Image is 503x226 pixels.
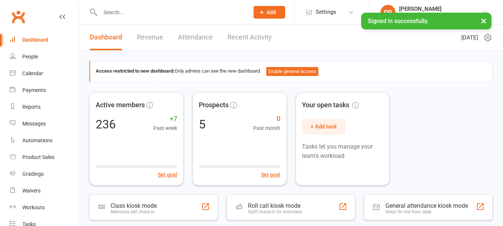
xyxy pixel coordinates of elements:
[22,188,41,194] div: Waivers
[316,4,336,20] span: Settings
[253,114,280,124] span: 0
[302,100,359,111] span: Your open tasks
[22,104,41,110] div: Reports
[153,124,177,132] span: Past week
[254,6,285,19] button: Add
[253,124,280,132] span: Past month
[22,154,54,160] div: Product Sales
[10,182,79,199] a: Waivers
[10,82,79,99] a: Payments
[477,13,490,29] button: ×
[10,32,79,48] a: Dashboard
[461,33,478,42] span: [DATE]
[9,7,28,26] a: Clubworx
[22,137,52,143] div: Automations
[302,142,383,161] p: Tasks let you manage your team's workload.
[90,25,122,50] a: Dashboard
[199,118,206,130] div: 5
[10,149,79,166] a: Product Sales
[96,100,145,111] span: Active members
[96,68,175,74] strong: Access restricted to new dashboard:
[199,100,229,111] span: Prospects
[266,67,318,76] button: Enable general access
[10,199,79,216] a: Workouts
[153,114,177,124] span: +7
[137,25,163,50] a: Revenue
[10,166,79,182] a: Gradings
[261,171,280,179] button: Set goal
[10,132,79,149] a: Automations
[10,99,79,115] a: Reports
[368,17,429,25] span: Signed in successfully.
[98,7,244,17] input: Search...
[399,12,482,19] div: Altered States Fitness & Martial Arts
[111,209,157,214] div: Members self check-in
[385,209,468,214] div: Great for the front desk
[22,54,38,60] div: People
[302,119,346,134] button: + Add task
[267,9,276,15] span: Add
[22,87,46,93] div: Payments
[96,67,487,76] div: Only admins can see the new dashboard.
[22,121,46,127] div: Messages
[10,65,79,82] a: Calendar
[10,48,79,65] a: People
[158,171,177,179] button: Set goal
[96,118,116,130] div: 236
[111,202,157,209] div: Class kiosk mode
[399,6,482,12] div: [PERSON_NAME]
[22,70,43,76] div: Calendar
[10,115,79,132] a: Messages
[22,37,48,43] div: Dashboard
[22,204,45,210] div: Workouts
[381,5,395,20] div: DP
[248,209,302,214] div: Staff check-in for members
[227,25,272,50] a: Recent Activity
[248,202,302,209] div: Roll call kiosk mode
[385,202,468,209] div: General attendance kiosk mode
[22,171,44,177] div: Gradings
[178,25,213,50] a: Attendance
